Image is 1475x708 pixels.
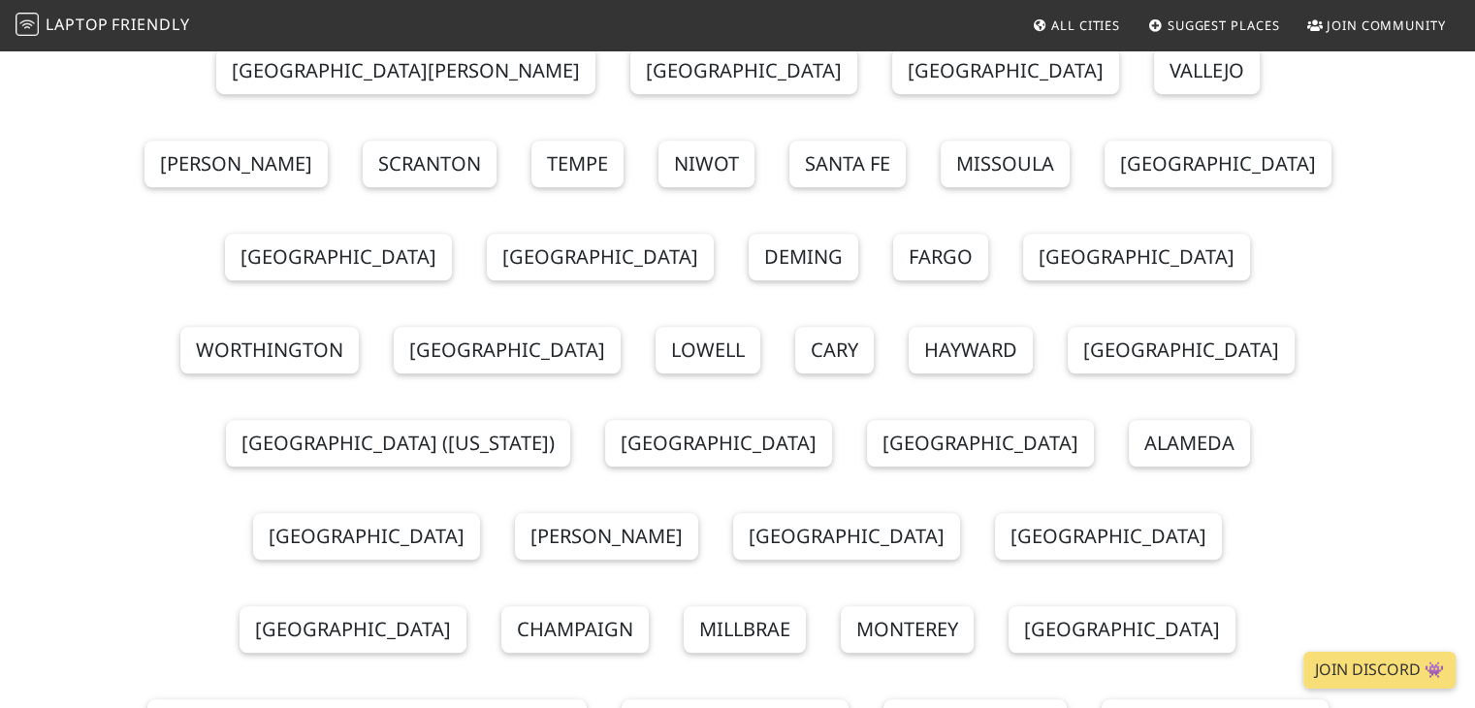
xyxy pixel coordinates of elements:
a: [GEOGRAPHIC_DATA] [1023,234,1250,280]
a: Cary [795,327,874,373]
a: Join Discord 👾 [1303,652,1456,689]
span: Laptop [46,14,109,35]
a: [GEOGRAPHIC_DATA] [605,420,832,467]
span: Join Community [1327,16,1446,34]
a: [GEOGRAPHIC_DATA] ([US_STATE]) [226,420,570,467]
a: [GEOGRAPHIC_DATA][PERSON_NAME] [216,48,595,94]
a: Tempe [531,141,624,187]
a: [GEOGRAPHIC_DATA] [1105,141,1331,187]
a: [GEOGRAPHIC_DATA] [253,513,480,560]
a: Monterey [841,606,974,653]
span: All Cities [1051,16,1120,34]
span: Suggest Places [1168,16,1280,34]
span: Friendly [112,14,189,35]
a: [GEOGRAPHIC_DATA] [892,48,1119,94]
a: Scranton [363,141,497,187]
a: Join Community [1299,8,1454,43]
a: [GEOGRAPHIC_DATA] [995,513,1222,560]
a: [GEOGRAPHIC_DATA] [240,606,466,653]
a: [GEOGRAPHIC_DATA] [394,327,621,373]
a: Suggest Places [1140,8,1288,43]
img: LaptopFriendly [16,13,39,36]
a: Alameda [1129,420,1250,467]
a: All Cities [1024,8,1128,43]
a: Millbrae [684,606,806,653]
a: Lowell [656,327,760,373]
a: LaptopFriendly LaptopFriendly [16,9,190,43]
a: Champaign [501,606,649,653]
a: [PERSON_NAME] [515,513,698,560]
a: [GEOGRAPHIC_DATA] [1068,327,1295,373]
a: Fargo [893,234,988,280]
a: [PERSON_NAME] [144,141,328,187]
a: Niwot [658,141,754,187]
a: [GEOGRAPHIC_DATA] [1009,606,1235,653]
a: Hayward [909,327,1033,373]
a: [GEOGRAPHIC_DATA] [487,234,714,280]
a: [GEOGRAPHIC_DATA] [867,420,1094,467]
a: Santa Fe [789,141,906,187]
a: Deming [749,234,858,280]
a: [GEOGRAPHIC_DATA] [733,513,960,560]
a: [GEOGRAPHIC_DATA] [225,234,452,280]
a: Missoula [941,141,1070,187]
a: Worthington [180,327,359,373]
a: [GEOGRAPHIC_DATA] [630,48,857,94]
a: Vallejo [1154,48,1260,94]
